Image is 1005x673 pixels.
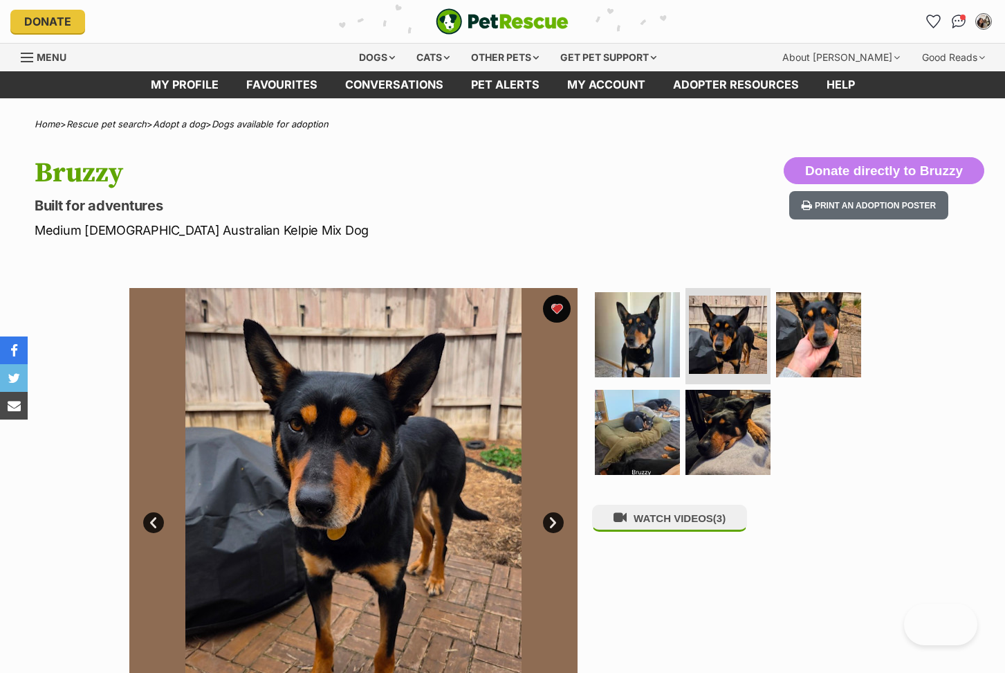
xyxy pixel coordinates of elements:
[952,15,966,28] img: chat-41dd97257d64d25036548639549fe6c8038ab92f7586957e7f3b1b290dea8141.svg
[232,71,331,98] a: Favourites
[349,44,405,71] div: Dogs
[35,157,613,189] h1: Bruzzy
[713,512,726,524] span: (3)
[784,157,984,185] button: Donate directly to Bruzzy
[331,71,457,98] a: conversations
[972,10,995,33] button: My account
[35,221,613,240] p: Medium [DEMOGRAPHIC_DATA] Australian Kelpie Mix Dog
[904,604,977,645] iframe: Help Scout Beacon - Open
[436,8,569,35] img: logo-e224e6f780fb5917bec1dbf3a21bbac754714ae5b6737aabdf751b685950b380.svg
[592,505,747,532] button: WATCH VIDEOS(3)
[436,8,569,35] a: PetRescue
[551,44,666,71] div: Get pet support
[461,44,548,71] div: Other pets
[543,512,564,533] a: Next
[553,71,659,98] a: My account
[143,512,164,533] a: Prev
[789,191,948,219] button: Print an adoption poster
[923,10,995,33] ul: Account quick links
[689,296,767,374] img: Photo of Bruzzy
[923,10,945,33] a: Favourites
[776,292,861,377] img: Photo of Bruzzy
[977,15,990,28] img: Isa profile pic
[35,196,613,215] p: Built for adventures
[773,44,910,71] div: About [PERSON_NAME]
[35,118,60,129] a: Home
[10,10,85,33] a: Donate
[595,292,680,377] img: Photo of Bruzzy
[37,51,66,63] span: Menu
[948,10,970,33] a: Conversations
[153,118,205,129] a: Adopt a dog
[659,71,813,98] a: Adopter resources
[912,44,995,71] div: Good Reads
[813,71,869,98] a: Help
[543,295,571,323] button: favourite
[212,118,329,129] a: Dogs available for adoption
[407,44,459,71] div: Cats
[457,71,553,98] a: Pet alerts
[66,118,147,129] a: Rescue pet search
[137,71,232,98] a: My profile
[21,44,76,69] a: Menu
[595,390,680,475] img: Photo of Bruzzy
[685,390,771,475] img: Photo of Bruzzy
